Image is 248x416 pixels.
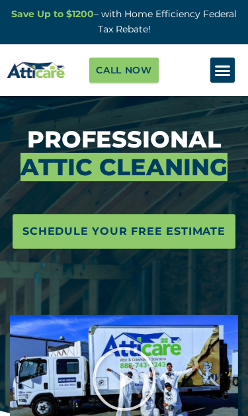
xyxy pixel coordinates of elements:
span: Attic Cleaning [21,153,227,181]
div: Menu Toggle [210,58,235,83]
h3: Professional [10,126,238,181]
a: Save Up to $1200 [11,8,94,20]
p: – with Home Efficiency Federal Tax Rebate! [7,7,241,37]
span: Schedule Your Free Estimate [22,221,226,242]
a: Schedule Your Free Estimate [13,214,235,249]
a: Call Now [89,58,159,83]
span: Call Now [96,61,152,79]
div: Play Video [91,346,157,412]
